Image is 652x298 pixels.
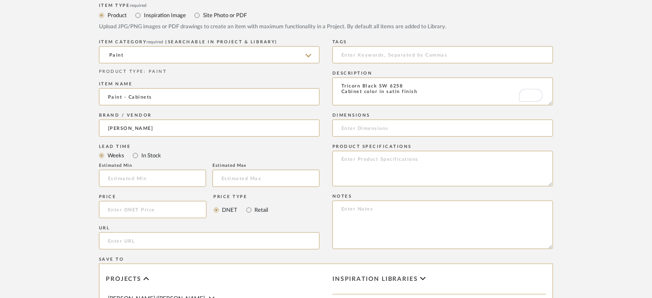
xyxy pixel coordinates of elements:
[212,170,320,187] input: Estimated Max
[332,39,553,45] div: Tags
[332,46,553,63] input: Enter Keywords, Separated by Commas
[99,81,320,87] div: Item name
[99,170,206,187] input: Estimated Min
[99,10,553,21] mat-radio-group: Select item type
[99,163,206,168] div: Estimated Min
[99,3,553,8] div: Item Type
[147,40,164,44] span: required
[130,3,147,8] span: required
[332,144,553,149] div: Product Specifications
[332,78,553,105] textarea: To enrich screen reader interactions, please activate Accessibility in Grammarly extension settings
[254,205,269,215] label: Retail
[99,120,320,137] input: Unknown
[221,205,238,215] label: DNET
[214,194,269,199] div: Price Type
[107,11,127,20] label: Product
[99,232,320,250] input: Enter URL
[141,151,161,160] label: In Stock
[99,150,320,161] mat-radio-group: Select item type
[99,144,320,149] div: Lead Time
[332,120,553,137] input: Enter Dimensions
[332,71,553,76] div: Description
[214,201,269,218] mat-radio-group: Select price type
[212,163,320,168] div: Estimated Max
[99,257,553,262] div: Save To
[99,88,320,105] input: Enter Name
[99,23,553,31] div: Upload JPG/PNG images or PDF drawings to create an item with maximum functionality in a Project. ...
[332,113,553,118] div: Dimensions
[143,11,186,20] label: Inspiration Image
[99,69,320,75] div: PRODUCT TYPE
[106,276,141,283] span: Projects
[202,11,247,20] label: Site Photo or PDF
[99,194,206,199] div: Price
[332,276,418,283] span: Inspiration libraries
[99,39,320,45] div: ITEM CATEGORY
[99,226,320,231] div: URL
[99,201,206,218] input: Enter DNET Price
[99,113,320,118] div: Brand / Vendor
[99,46,320,63] input: Type a category to search and select
[166,40,278,44] span: (Searchable in Project & Library)
[107,151,124,160] label: Weeks
[332,194,553,199] div: Notes
[144,69,167,74] span: : PAINT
